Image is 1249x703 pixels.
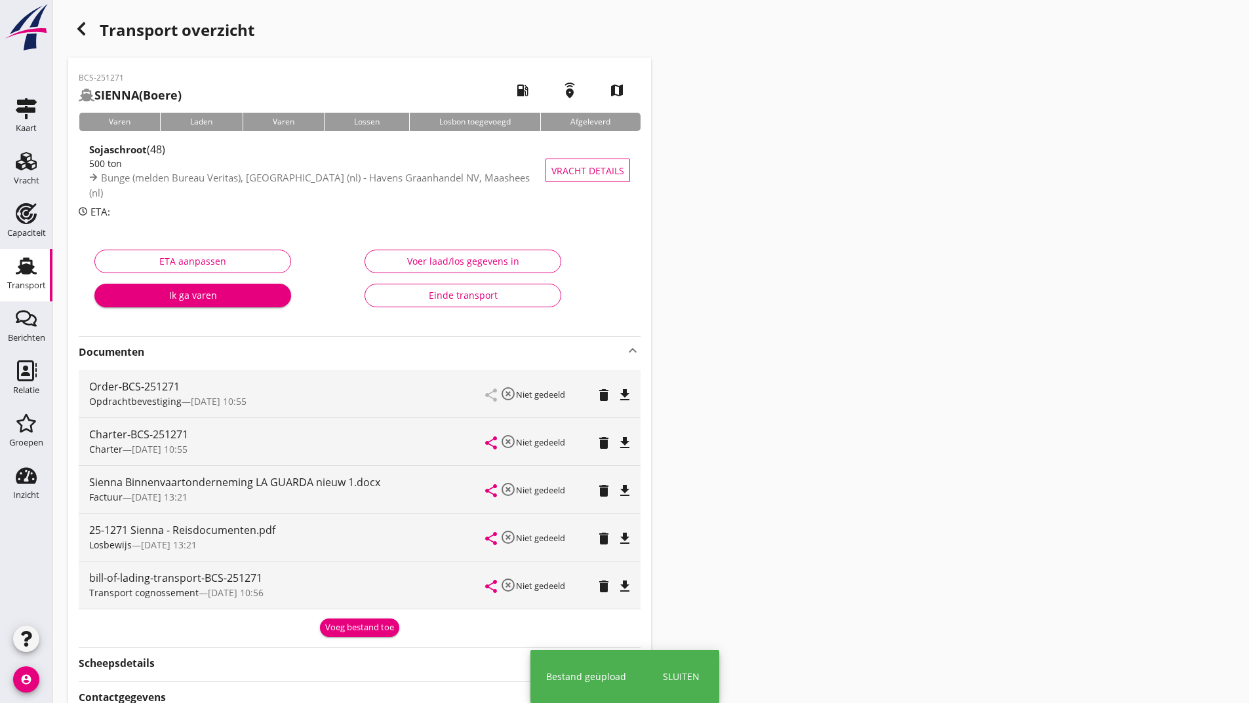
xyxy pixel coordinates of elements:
[516,532,565,544] small: Niet gedeeld
[94,284,291,307] button: Ik ga varen
[13,666,39,693] i: account_circle
[617,531,633,546] i: file_download
[483,579,499,594] i: share
[132,443,188,455] span: [DATE] 10:55
[147,142,165,157] span: (48)
[79,345,625,360] strong: Documenten
[89,491,123,503] span: Factuur
[89,395,182,408] span: Opdrachtbevestiging
[551,164,624,178] span: Vracht details
[3,3,50,52] img: logo-small.a267ee39.svg
[596,387,612,403] i: delete
[89,427,486,442] div: Charter-BCS-251271
[409,113,540,131] div: Losbon toegevoegd
[106,254,280,268] div: ETA aanpassen
[8,333,45,342] div: Berichten
[500,529,516,545] i: highlight_off
[89,442,486,456] div: —
[79,86,182,104] h2: (Boere)
[325,621,394,634] div: Voeg bestand toe
[500,434,516,449] i: highlight_off
[16,124,37,132] div: Kaart
[596,579,612,594] i: delete
[551,72,588,109] i: emergency_share
[14,176,39,185] div: Vracht
[617,387,633,403] i: file_download
[94,250,291,273] button: ETA aanpassen
[79,656,155,671] strong: Scheepsdetails
[483,435,499,451] i: share
[625,343,641,358] i: keyboard_arrow_up
[599,72,635,109] i: map
[365,284,561,307] button: Einde transport
[9,438,43,447] div: Groepen
[89,143,147,156] strong: Sojaschroot
[596,435,612,451] i: delete
[617,483,633,499] i: file_download
[516,580,565,592] small: Niet gedeeld
[79,113,160,131] div: Varen
[596,531,612,546] i: delete
[545,159,630,182] button: Vracht details
[617,579,633,594] i: file_download
[89,586,199,599] span: Transport cognossement
[208,586,264,599] span: [DATE] 10:56
[89,570,486,586] div: bill-of-lading-transport-BCS-251271
[663,670,700,683] div: Sluiten
[13,386,39,394] div: Relatie
[540,113,640,131] div: Afgeleverd
[141,539,197,551] span: [DATE] 13:21
[160,113,242,131] div: Laden
[504,72,541,109] i: local_gas_station
[90,205,110,218] span: ETA:
[7,281,46,290] div: Transport
[89,490,486,504] div: —
[500,386,516,402] i: highlight_off
[89,394,486,408] div: —
[105,288,281,302] div: Ik ga varen
[365,250,561,273] button: Voer laad/los gegevens in
[132,491,188,503] span: [DATE] 13:21
[516,436,565,448] small: Niet gedeeld
[89,538,486,552] div: —
[516,484,565,496] small: Niet gedeeld
[13,491,39,499] div: Inzicht
[89,157,545,170] div: 500 ton
[89,586,486,599] div: —
[659,666,704,687] button: Sluiten
[617,435,633,451] i: file_download
[483,483,499,499] i: share
[79,142,641,199] a: Sojaschroot(48)500 tonBunge (melden Bureau Veritas), [GEOGRAPHIC_DATA] (nl) - Havens Graanhandel ...
[376,254,550,268] div: Voer laad/los gegevens in
[243,113,324,131] div: Varen
[79,72,182,84] p: BCS-251271
[324,113,409,131] div: Lossen
[483,531,499,546] i: share
[89,539,132,551] span: Losbewijs
[516,389,565,400] small: Niet gedeeld
[7,229,46,237] div: Capaciteit
[89,474,486,490] div: Sienna Binnenvaartonderneming LA GUARDA nieuw 1.docx
[376,288,550,302] div: Einde transport
[320,618,399,637] button: Voeg bestand toe
[596,483,612,499] i: delete
[89,443,123,455] span: Charter
[68,16,651,47] div: Transport overzicht
[500,577,516,593] i: highlight_off
[191,395,247,408] span: [DATE] 10:55
[89,171,530,199] span: Bunge (melden Bureau Veritas), [GEOGRAPHIC_DATA] (nl) - Havens Graanhandel NV, Maashees (nl)
[89,379,486,394] div: Order-BCS-251271
[500,482,516,497] i: highlight_off
[94,87,139,103] strong: SIENNA
[546,670,626,683] div: Bestand geüpload
[89,522,486,538] div: 25-1271 Sienna - Reisdocumenten.pdf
